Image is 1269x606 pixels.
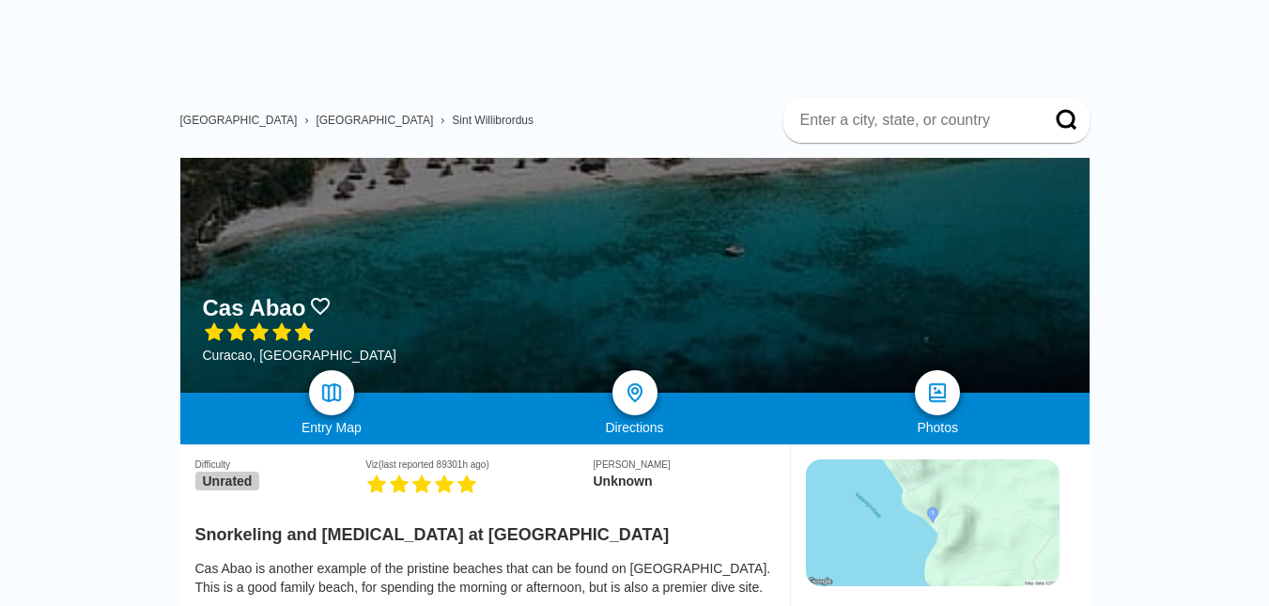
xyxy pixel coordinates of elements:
[926,381,949,404] img: photos
[180,114,298,127] a: [GEOGRAPHIC_DATA]
[624,381,646,404] img: directions
[786,420,1090,435] div: Photos
[320,381,343,404] img: map
[452,114,534,127] a: Sint Willibrordus
[915,370,960,415] a: photos
[195,514,775,545] h2: Snorkeling and [MEDICAL_DATA] at [GEOGRAPHIC_DATA]
[304,114,308,127] span: ›
[612,370,658,415] a: directions
[316,114,433,127] a: [GEOGRAPHIC_DATA]
[593,459,774,470] div: [PERSON_NAME]
[203,295,306,321] h1: Cas Abao
[593,474,774,489] div: Unknown
[798,111,1029,130] input: Enter a city, state, or country
[441,114,444,127] span: ›
[365,459,593,470] div: Viz (last reported 89301h ago)
[806,459,1060,586] img: staticmap
[180,420,484,435] div: Entry Map
[195,459,366,470] div: Difficulty
[483,420,786,435] div: Directions
[195,472,260,490] span: Unrated
[203,348,396,363] div: Curacao, [GEOGRAPHIC_DATA]
[309,370,354,415] a: map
